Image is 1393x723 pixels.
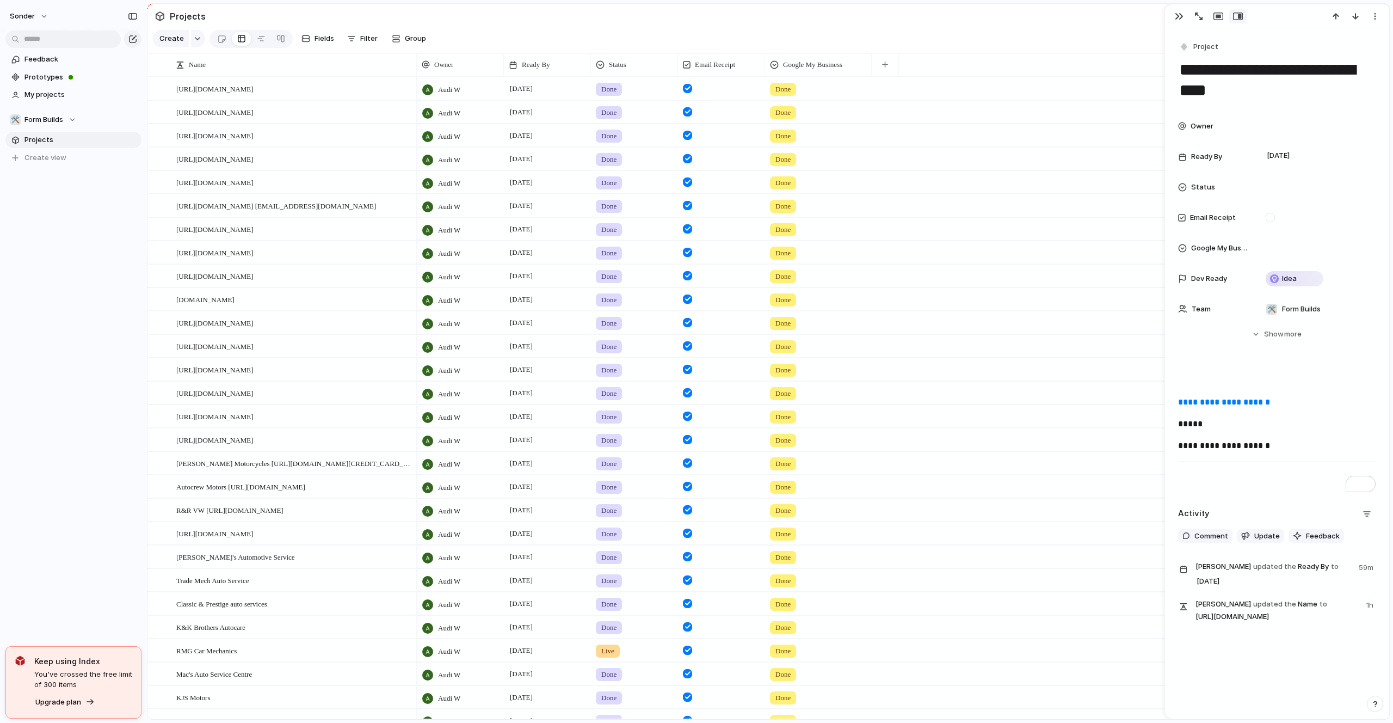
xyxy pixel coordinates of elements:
span: more [1284,329,1302,340]
span: Audi W [438,295,460,306]
span: Audi W [438,646,460,657]
button: Comment [1178,529,1232,543]
button: sonder [5,8,54,25]
span: Done [601,575,617,586]
span: Audi W [438,272,460,283]
span: [URL][DOMAIN_NAME] [176,246,254,259]
span: [PERSON_NAME] Motorcycles [URL][DOMAIN_NAME][CREDIT_CARD_NUMBER] [176,457,413,469]
span: [DATE] [1194,575,1223,588]
span: Audi W [438,131,460,142]
span: Autocrew Motors [URL][DOMAIN_NAME] [176,480,305,493]
a: Feedback [5,51,141,68]
span: Done [601,107,617,118]
span: Done [601,529,617,540]
span: Live [601,646,614,657]
span: Audi W [438,318,460,329]
span: [DATE] [507,480,535,493]
span: Done [775,341,791,352]
span: Done [775,412,791,422]
span: KJS Motors [176,691,211,703]
span: [URL][DOMAIN_NAME] [176,433,254,446]
span: You've crossed the free limit of 300 items [34,669,132,690]
span: Comment [1194,531,1228,542]
span: [DATE] [507,129,535,142]
span: [DATE] [507,410,535,423]
button: Upgrade plan [32,695,98,710]
span: Done [775,482,791,493]
span: K&K Brothers Autocare [176,621,245,633]
span: [URL][DOMAIN_NAME] [176,527,254,540]
span: Owner [1191,121,1213,132]
span: Create view [24,152,66,163]
span: Audi W [438,576,460,587]
span: [PERSON_NAME] [1195,599,1251,610]
span: [URL][DOMAIN_NAME] [176,340,254,352]
span: to [1320,599,1327,610]
span: Done [601,177,617,188]
span: Upgrade plan [35,697,81,708]
span: Done [601,201,617,212]
span: Done [601,318,617,329]
button: Filter [343,30,382,47]
span: Audi W [438,248,460,259]
span: [DATE] [507,621,535,634]
span: Done [775,669,791,680]
span: [URL][DOMAIN_NAME] [176,82,254,95]
span: [DATE] [507,246,535,259]
span: Show [1264,329,1284,340]
span: Done [775,201,791,212]
span: Audi W [438,506,460,517]
span: Name [URL][DOMAIN_NAME] [1195,598,1360,622]
span: Audi W [438,178,460,189]
span: Ready By [1195,560,1352,589]
span: [DATE] [507,504,535,517]
span: Audi W [438,459,460,470]
span: Done [775,271,791,282]
span: Done [775,295,791,305]
button: Create [153,30,189,47]
button: Update [1237,529,1284,543]
span: [DATE] [507,152,535,166]
span: Done [775,388,791,399]
span: [DATE] [1264,149,1293,162]
span: Audi W [438,553,460,563]
span: to [1331,561,1339,572]
span: Audi W [438,436,460,446]
span: Done [775,224,791,235]
span: Done [775,693,791,703]
span: Done [601,84,617,95]
span: Classic & Prestige auto services [176,597,267,610]
span: updated the [1253,561,1296,572]
span: Done [775,458,791,469]
span: Audi W [438,412,460,423]
span: Audi W [438,155,460,166]
span: Done [775,435,791,446]
span: [DATE] [507,387,535,400]
span: My projects [24,89,138,100]
span: [DATE] [507,269,535,283]
button: Group [386,30,432,47]
span: Form Builds [1282,304,1321,315]
button: Feedback [1289,529,1344,543]
span: Done [601,435,617,446]
span: [DATE] [507,574,535,587]
span: Name [189,59,206,70]
span: [DATE] [507,644,535,657]
span: [DATE] [507,550,535,563]
span: [URL][DOMAIN_NAME] [EMAIL_ADDRESS][DOMAIN_NAME] [176,199,376,212]
span: Done [601,505,617,516]
span: 1h [1366,598,1376,611]
span: Done [601,365,617,376]
span: Dev Ready [1191,273,1227,284]
span: Projects [168,7,208,26]
button: Showmore [1178,324,1376,344]
span: Google My Business [1191,243,1248,254]
span: Done [601,458,617,469]
span: Audi W [438,108,460,119]
span: Audi W [438,623,460,634]
span: Done [775,248,791,259]
span: Update [1254,531,1280,542]
span: [DATE] [507,82,535,95]
span: Audi W [438,670,460,681]
span: [DATE] [507,316,535,329]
